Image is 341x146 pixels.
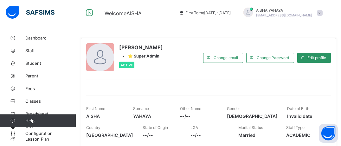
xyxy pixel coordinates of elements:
span: Classes [25,99,76,104]
span: Help [25,118,76,123]
span: YAHAYA [133,113,170,119]
span: Configuration [25,131,76,136]
span: [EMAIL_ADDRESS][DOMAIN_NAME] [256,13,312,17]
span: ACADEMIC [286,132,325,138]
span: --/-- [190,132,229,138]
span: --/-- [180,113,217,119]
span: session/term information [179,10,231,15]
span: Gender [227,106,240,111]
span: Edit profile [307,55,326,60]
span: LGA [190,125,198,130]
span: Active [121,63,133,67]
span: Staff [25,48,76,53]
span: AISHA [86,113,124,119]
span: ⭐ Super Admin [128,54,159,58]
span: First Name [86,106,105,111]
span: Staff Type [286,125,305,130]
div: AISHAYAHAYA [237,8,326,18]
span: [PERSON_NAME] [119,44,163,51]
span: Broadsheet [25,111,76,116]
span: [GEOGRAPHIC_DATA] [86,132,133,138]
img: safsims [6,6,55,19]
span: --/-- [143,132,181,138]
span: Welcome AISHA [105,10,142,16]
span: Change Password [257,55,289,60]
div: • [119,54,163,58]
span: [DEMOGRAPHIC_DATA] [227,113,278,119]
span: AISHA YAHAYA [256,8,312,13]
button: Open asap [319,124,338,143]
span: Invalid date [287,113,325,119]
span: Surname [133,106,149,111]
span: Married [238,132,277,138]
span: Change email [214,55,238,60]
span: Dashboard [25,35,76,40]
span: Country [86,125,100,130]
span: State of Origin [143,125,168,130]
span: Marital Status [238,125,263,130]
span: Student [25,61,76,66]
span: Other Name [180,106,201,111]
span: Fees [25,86,76,91]
span: Parent [25,73,76,78]
span: Date of Birth [287,106,309,111]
